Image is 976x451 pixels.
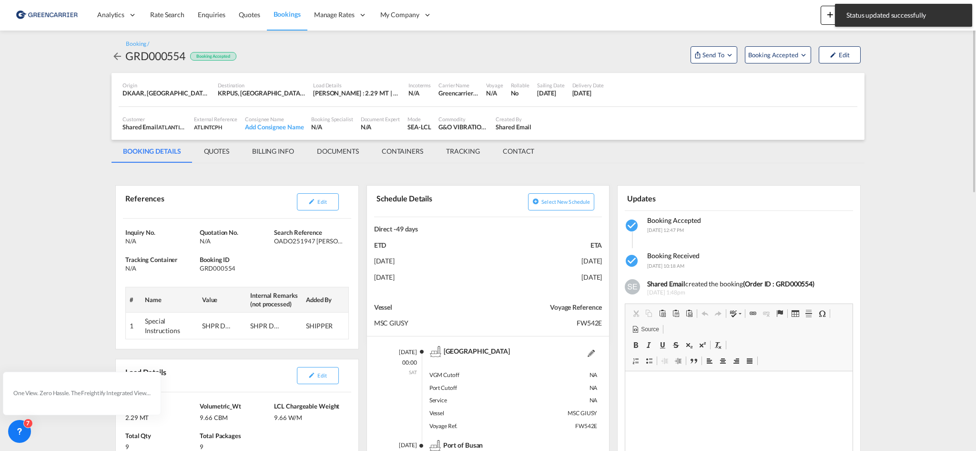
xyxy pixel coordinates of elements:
[647,289,846,297] span: [DATE] 1:48pm
[194,115,237,123] div: External Reference
[200,402,241,410] span: Volumetric_Wt
[200,432,241,440] span: Total Packages
[126,313,142,339] td: 1
[760,307,773,320] a: Unlink
[274,237,346,245] div: OADO251947 TOBY
[712,339,725,351] a: Remove Format
[308,198,315,205] md-icon: icon-pencil
[218,89,305,97] div: KRPUS, Busan, Korea, Republic of, Greater China & Far East Asia, Asia Pacific
[730,355,743,367] a: Align Right
[374,241,488,250] p: ETD
[429,369,513,382] div: VGM Cutoff
[112,48,125,63] div: icon-arrow-left
[541,199,590,205] span: Select new schedule
[125,264,197,273] div: N/A
[537,82,565,89] div: Sailing Date
[682,339,696,351] a: Subscript
[112,51,123,62] md-icon: icon-arrow-left
[198,287,246,312] th: Value
[491,140,546,163] md-tab-item: CONTACT
[122,115,186,123] div: Customer
[200,411,272,422] div: 9.66 CBM
[302,313,348,339] td: SHIPPER
[513,420,597,433] div: FW542E
[396,225,418,233] span: 49 days
[150,10,184,19] span: Rate Search
[374,273,488,282] p: [DATE]
[122,82,210,89] div: Origin
[773,307,786,320] a: Anchor
[588,350,595,357] md-icon: Edit Details
[125,256,177,263] span: Tracking Container
[629,323,661,336] a: Source
[380,10,419,20] span: My Company
[743,355,756,367] a: Justify
[200,440,272,451] div: 9
[629,307,642,320] a: Cut (Ctrl+X)
[112,140,193,163] md-tab-item: BOOKING DETAILS
[193,140,241,163] md-tab-item: QUOTES
[821,6,864,25] button: icon-plus 400-fgNewicon-chevron-down
[125,432,151,440] span: Total Qty
[488,303,602,312] p: Voyage Reference
[443,441,483,449] span: Port of Busan
[200,229,238,236] span: Quotation No.
[438,115,488,123] div: Commodity
[239,10,260,19] span: Quotes
[311,115,353,123] div: Booking Specialist
[625,189,737,206] div: Updates
[658,355,671,367] a: Decrease Indent
[712,307,725,320] a: Redo (Ctrl+Y)
[647,263,684,269] span: [DATE] 10:18 AM
[629,339,642,351] a: Bold (Ctrl+B)
[640,325,659,334] span: Source
[748,50,799,60] span: Booking Accepted
[687,355,701,367] a: Block Quote
[429,382,513,395] div: Port Cutoff
[384,348,417,357] p: [DATE]
[537,89,565,97] div: 18 Oct 2025
[200,264,272,273] div: GRD000554
[488,318,602,328] p: FW542E
[407,115,431,123] div: Mode
[126,287,142,312] th: #
[414,346,425,357] md-icon: icon-flickr-after
[642,355,656,367] a: Insert/Remove Bulleted List
[669,339,682,351] a: Strikethrough
[250,321,279,331] div: SHPR DELIVERY
[122,123,186,131] div: Shared Email
[625,253,640,269] md-icon: icon-checkbox-marked-circle
[691,46,737,63] button: Open demo menu
[488,241,602,250] p: ETA
[317,199,326,205] span: Edit
[727,307,744,320] a: Spell Check As You Type
[125,440,197,451] div: 9
[313,82,401,89] div: Load Details
[407,123,431,131] div: SEA-LCL
[202,321,231,331] div: SHPR DELIVERY
[513,382,597,395] div: NA
[302,287,348,312] th: Added By
[513,369,597,382] div: NA
[629,355,642,367] a: Insert/Remove Numbered List
[511,82,529,89] div: Rollable
[158,123,248,131] span: ATLANTIC INTEGRATED FREIGHT APS
[361,123,400,131] div: N/A
[384,369,417,376] p: SAT
[14,4,79,26] img: b0b18ec08afe11efb1d4932555f5f09d.png
[669,307,682,320] a: Paste as plain text (Ctrl+Shift+V)
[198,10,225,19] span: Enquiries
[200,237,272,245] div: N/A
[246,287,302,312] th: Internal Remarks (not processed)
[97,10,124,20] span: Analytics
[112,140,546,163] md-pagination-wrapper: Use the left and right arrow keys to navigate between tabs
[572,82,604,89] div: Delivery Date
[429,420,513,433] div: Voyage Ref.
[528,193,594,210] button: icon-plus-circleSelect new schedule
[647,227,684,233] span: [DATE] 12:47 PM
[513,407,597,420] div: MSC GIUSY
[126,40,149,48] div: Booking /
[274,411,346,422] div: 9.66 W/M
[297,367,339,384] button: icon-pencilEdit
